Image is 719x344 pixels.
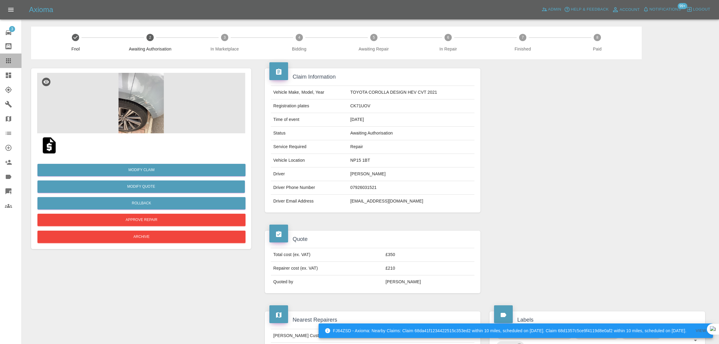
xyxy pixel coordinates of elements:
text: 8 [596,35,599,40]
span: In Marketplace [190,46,260,52]
a: Account [610,5,641,15]
h4: Quote [269,235,476,243]
h5: Axioma [29,5,53,15]
td: Vehicle Location [271,154,348,167]
td: Quoted by [271,275,383,289]
text: 5 [373,35,375,40]
td: [PERSON_NAME] [383,275,474,289]
td: Repairer cost (ex. VAT) [271,262,383,275]
td: Time of event [271,113,348,127]
td: NP15 1BT [348,154,474,167]
span: Bidding [264,46,334,52]
img: 1154732e-2cef-492e-9469-573b6405bd23 [37,73,245,133]
td: Status [271,127,348,140]
button: Rollback [37,197,246,209]
td: [EMAIL_ADDRESS][DOMAIN_NAME] [348,195,474,208]
button: Approve Repair [37,214,246,226]
text: 3 [224,35,226,40]
td: [DATE] [348,113,474,127]
td: £210 [383,262,474,275]
td: Registration plates [271,99,348,113]
h4: Claim Information [269,73,476,81]
td: Awaiting Authorisation [348,127,474,140]
td: Total cost (ex. VAT) [271,248,383,262]
td: Repair [348,140,474,154]
img: qt_1SHdxmA4aDea5wMjlxxWEldY [40,136,59,155]
td: Driver [271,167,348,181]
h4: Nearest Repairers [269,316,476,324]
button: Logout [685,5,712,14]
text: 2 [149,35,151,40]
td: TOYOTA COROLLA DESIGN HEV CVT 2021 [348,86,474,99]
button: Notifications [641,5,682,14]
button: Modify Quote [37,180,245,193]
a: Admin [540,5,563,14]
td: Service Required [271,140,348,154]
span: Notifications [650,6,681,13]
span: Logout [693,6,710,13]
button: View [691,326,711,336]
span: Account [620,6,640,13]
span: Awaiting Repair [339,46,409,52]
td: [PERSON_NAME] [348,167,474,181]
td: £350 [383,248,474,262]
span: Paid [562,46,632,52]
button: Help & Feedback [563,5,610,14]
span: Admin [548,6,561,13]
td: [PERSON_NAME] Customs [271,329,444,342]
span: Awaiting Authorisation [115,46,185,52]
td: 07926031521 [348,181,474,195]
span: 99+ [678,3,687,9]
span: Finished [488,46,558,52]
span: 3 [9,26,15,32]
span: In Repair [413,46,483,52]
td: Vehicle Make, Model, Year [271,86,348,99]
text: 6 [447,35,449,40]
div: FJ64ZSD - Axioma: Nearby Claims: Claim 68da41f1234422515c353ed2 within 10 miles, scheduled on [DA... [325,325,687,336]
span: Fnol [41,46,111,52]
td: Driver Phone Number [271,181,348,195]
td: CK71UOV [348,99,474,113]
text: 4 [298,35,300,40]
button: Archive [37,231,246,243]
button: Open drawer [4,2,18,17]
text: 7 [522,35,524,40]
a: Modify Claim [37,164,246,176]
h4: Labels [494,316,701,324]
td: Driver Email Address [271,195,348,208]
span: Help & Feedback [571,6,608,13]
